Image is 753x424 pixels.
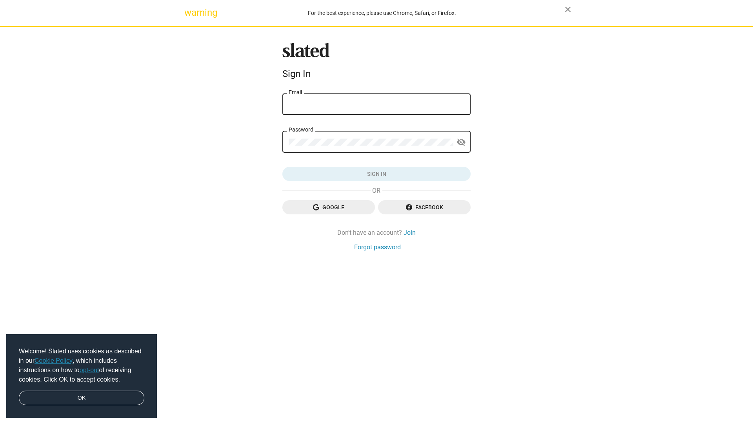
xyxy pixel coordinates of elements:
div: cookieconsent [6,334,157,418]
div: Don't have an account? [282,228,471,237]
a: Cookie Policy [35,357,73,364]
span: Welcome! Slated uses cookies as described in our , which includes instructions on how to of recei... [19,347,144,384]
a: dismiss cookie message [19,391,144,406]
a: opt-out [80,367,99,373]
span: Google [289,200,369,214]
a: Forgot password [354,243,401,251]
a: Join [404,228,416,237]
div: Sign In [282,68,471,79]
mat-icon: warning [184,8,194,17]
mat-icon: visibility_off [457,136,466,148]
button: Google [282,200,375,214]
sl-branding: Sign In [282,43,471,83]
mat-icon: close [563,5,573,14]
div: For the best experience, please use Chrome, Safari, or Firefox. [199,8,565,18]
button: Show password [453,135,469,150]
button: Facebook [378,200,471,214]
span: Facebook [384,200,464,214]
